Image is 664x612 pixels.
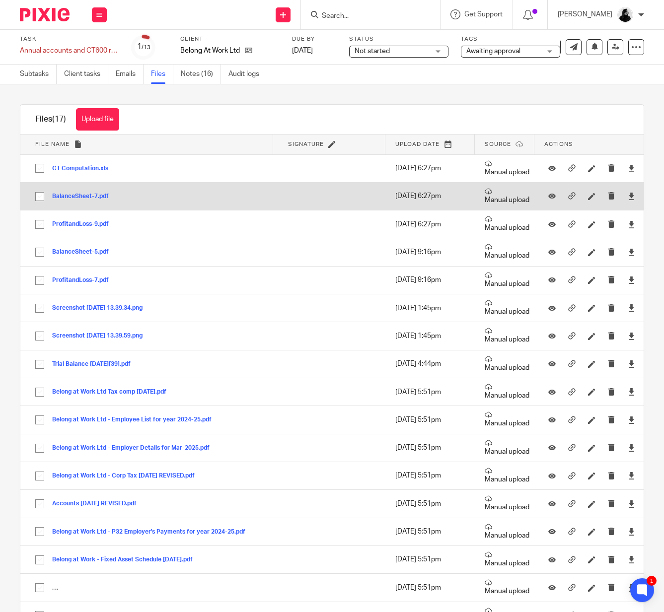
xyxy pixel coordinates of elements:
button: BalanceSheet-5.pdf [52,249,116,256]
p: Manual upload [485,551,529,568]
span: Upload date [395,141,440,147]
span: (17) [52,115,66,123]
input: Select [30,410,49,429]
span: File name [35,141,70,147]
button: Upload file [76,108,119,131]
a: Files [151,65,173,84]
p: Manual upload [485,467,529,484]
span: Source [485,141,511,147]
a: Download [628,331,635,341]
a: Client tasks [64,65,108,84]
div: Annual accounts and CT600 return [20,46,119,56]
p: [DATE] 5:51pm [395,471,470,480]
p: [DATE] 5:51pm [395,499,470,509]
small: /13 [142,45,150,50]
button: Belong at Work Ltd - Employer Details for Mar-2025.pdf [52,445,217,452]
span: Awaiting approval [466,48,520,55]
a: Download [628,303,635,313]
p: Manual upload [485,495,529,512]
img: Pixie [20,8,70,21]
input: Search [321,12,410,21]
a: Download [628,275,635,285]
button: ProfitandLoss-9.pdf [52,221,116,228]
input: Select [30,187,49,206]
p: Manual upload [485,579,529,596]
input: Select [30,467,49,485]
input: Select [30,550,49,569]
button: Trial Balance [DATE][39].pdf [52,361,138,368]
p: Manual upload [485,188,529,205]
p: Manual upload [485,272,529,289]
p: [DATE] 4:44pm [395,359,470,369]
a: Audit logs [228,65,267,84]
input: Select [30,439,49,458]
input: Select [30,215,49,234]
p: [DATE] 5:51pm [395,415,470,425]
img: PHOTO-2023-03-20-11-06-28%203.jpg [617,7,633,23]
p: Manual upload [485,411,529,428]
a: Emails [116,65,144,84]
input: Select [30,355,49,374]
span: [DATE] [292,47,313,54]
p: Manual upload [485,299,529,317]
button: Screenshot [DATE] 13.39.34.png [52,305,150,312]
p: [DATE] 5:51pm [395,527,470,537]
input: Select [30,299,49,318]
p: Manual upload [485,160,529,177]
p: Manual upload [485,383,529,401]
a: Download [628,387,635,397]
p: [DATE] 5:51pm [395,387,470,397]
a: Download [628,443,635,453]
button: Belong at Work Ltd Tax comp [DATE].pdf [52,389,174,396]
p: [PERSON_NAME] [558,9,612,19]
p: [DATE] 6:27pm [395,219,470,229]
a: Download [628,219,635,229]
label: Tags [461,35,560,43]
input: Select [30,383,49,402]
button: Belong at Work Ltd - Corp Tax [DATE] REVISED.pdf [52,473,202,479]
button: Belong at Work Ltd - P32 Employer's Payments for year 2024-25.pdf [52,529,253,536]
button: CT Computation.xls [52,165,116,172]
label: Due by [292,35,337,43]
span: Signature [288,141,324,147]
button: BalanceSheet-7.pdf [52,193,116,200]
a: Download [628,499,635,509]
a: Download [628,191,635,201]
div: 1 [137,41,150,53]
p: Manual upload [485,439,529,457]
button: Accounts [DATE] REVISED.pdf [52,500,144,507]
input: Select [30,327,49,345]
input: Select [30,578,49,597]
a: Download [628,527,635,537]
span: Actions [544,141,573,147]
p: Manual upload [485,215,529,233]
p: [DATE] 5:51pm [395,583,470,593]
a: Notes (16) [181,65,221,84]
a: Download [628,554,635,564]
p: Manual upload [485,523,529,541]
a: Download [628,247,635,257]
label: Task [20,35,119,43]
p: [DATE] 5:51pm [395,554,470,564]
p: [DATE] 9:16pm [395,275,470,285]
input: Select [30,271,49,290]
p: [DATE] 9:16pm [395,247,470,257]
div: 1 [647,576,657,586]
input: Select [30,522,49,541]
a: Subtasks [20,65,57,84]
a: Download [628,415,635,425]
button: Belong at Work Ltd - P11 Deductions Working Sheet for year 2024-25 for [PERSON_NAME].pdf [52,584,327,591]
span: Get Support [464,11,503,18]
button: Belong at Work - Fixed Asset Schedule [DATE].pdf [52,556,200,563]
p: [DATE] 5:51pm [395,443,470,453]
p: Belong At Work Ltd [180,46,240,56]
p: Manual upload [485,327,529,344]
p: [DATE] 1:45pm [395,303,470,313]
a: Download [628,471,635,480]
label: Status [349,35,448,43]
input: Select [30,243,49,262]
p: [DATE] 6:27pm [395,163,470,173]
button: Belong at Work Ltd - Employee List for year 2024-25.pdf [52,416,219,423]
button: ProfitandLoss-7.pdf [52,277,116,284]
